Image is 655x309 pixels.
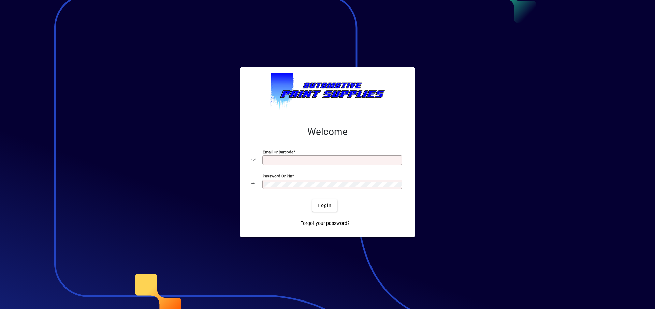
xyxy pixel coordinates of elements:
[263,150,293,154] mat-label: Email or Barcode
[297,217,352,229] a: Forgot your password?
[300,220,350,227] span: Forgot your password?
[312,199,337,212] button: Login
[251,126,404,138] h2: Welcome
[263,174,292,179] mat-label: Password or Pin
[318,202,332,209] span: Login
